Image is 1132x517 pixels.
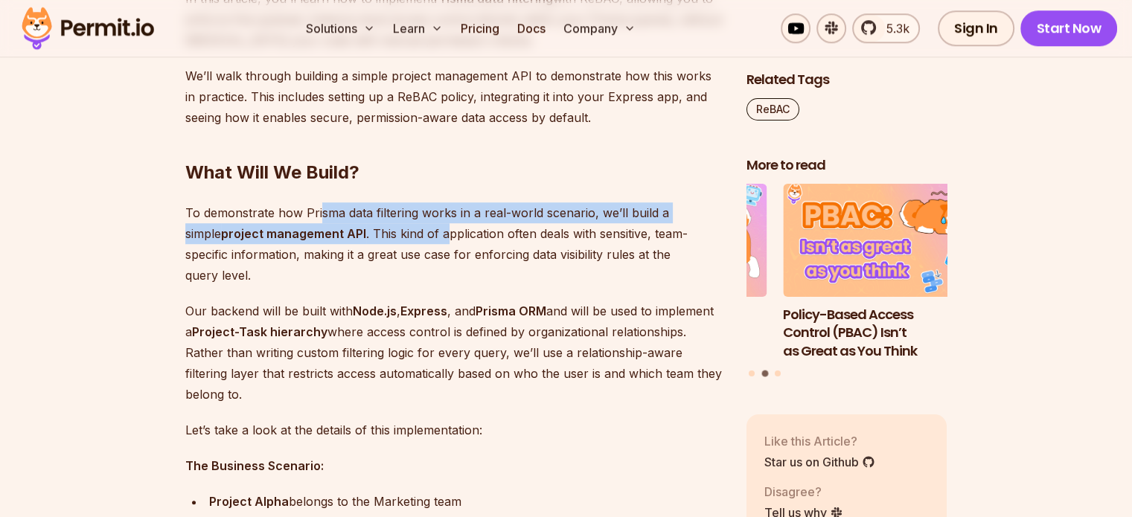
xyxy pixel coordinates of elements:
[775,370,781,376] button: Go to slide 3
[852,13,920,43] a: 5.3k
[746,157,947,176] h2: More to read
[185,65,723,128] p: We’ll walk through building a simple project management API to demonstrate how this works in prac...
[761,370,768,377] button: Go to slide 2
[764,483,843,501] p: Disagree?
[185,301,723,405] p: Our backend will be built with , , and and will be used to implement a where access control is de...
[209,494,289,509] strong: Project Alpha
[455,13,505,43] a: Pricing
[192,324,327,339] strong: Project-Task hierarchy
[566,306,767,343] h3: Why JWTs Can’t Handle AI Agent Access
[783,184,984,362] a: Policy-Based Access Control (PBAC) Isn’t as Great as You ThinkPolicy-Based Access Control (PBAC) ...
[185,101,723,184] h2: What Will We Build?
[764,432,875,450] p: Like this Article?
[400,304,447,318] strong: Express
[746,71,947,90] h2: Related Tags
[877,19,909,37] span: 5.3k
[783,184,984,362] li: 2 of 3
[566,184,767,362] li: 1 of 3
[185,420,723,440] p: Let’s take a look at the details of this implementation:
[1020,10,1118,46] a: Start Now
[300,13,381,43] button: Solutions
[353,304,397,318] strong: Node.js
[938,10,1014,46] a: Sign In
[15,3,161,54] img: Permit logo
[746,99,799,121] a: ReBAC
[783,306,984,361] h3: Policy-Based Access Control (PBAC) Isn’t as Great as You Think
[783,184,984,298] img: Policy-Based Access Control (PBAC) Isn’t as Great as You Think
[209,491,723,512] div: belongs to the Marketing team
[764,453,875,471] a: Star us on Github
[746,184,947,379] div: Posts
[387,13,449,43] button: Learn
[221,226,366,241] strong: project management API
[185,202,723,286] p: To demonstrate how Prisma data filtering works in a real-world scenario, we’ll build a simple . T...
[511,13,551,43] a: Docs
[476,304,546,318] strong: Prisma ORM
[185,458,324,473] strong: The Business Scenario:
[749,370,755,376] button: Go to slide 1
[557,13,642,43] button: Company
